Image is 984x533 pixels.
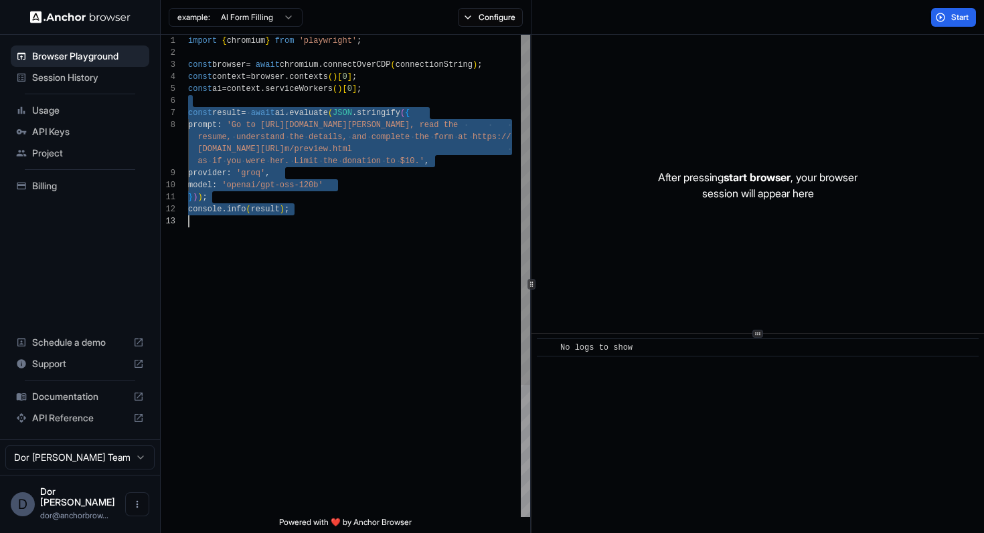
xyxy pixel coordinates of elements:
span: ; [477,60,482,70]
div: 10 [161,179,175,191]
span: Documentation [32,390,128,403]
span: Schedule a demo [32,336,128,349]
span: ) [193,193,197,202]
span: ad the [429,120,458,130]
span: ( [391,60,396,70]
span: ai [275,108,284,118]
span: Billing [32,179,144,193]
span: 'playwright' [299,36,357,45]
span: API Keys [32,125,144,138]
span: [ [337,72,342,82]
div: 13 [161,215,175,227]
img: Anchor Logo [30,11,131,23]
span: } [265,36,270,45]
span: contexts [289,72,328,82]
div: 11 [161,191,175,203]
span: import [188,36,217,45]
span: Dor Dankner [40,486,115,508]
span: chromium [280,60,319,70]
span: console [188,205,222,214]
span: stringify [357,108,400,118]
span: const [188,84,212,94]
span: } [188,193,193,202]
span: ( [400,108,405,118]
span: { [222,36,226,45]
div: Support [11,353,149,375]
span: [DOMAIN_NAME][URL] [197,144,284,154]
span: browser [212,60,246,70]
p: After pressing , your browser session will appear here [658,169,857,201]
span: ; [284,205,289,214]
div: 4 [161,71,175,83]
span: ( [333,84,337,94]
span: : [217,120,222,130]
div: 12 [161,203,175,215]
span: Browser Playground [32,49,144,63]
span: 'Go to [URL][DOMAIN_NAME][PERSON_NAME], re [227,120,429,130]
div: 8 [161,119,175,131]
div: 2 [161,47,175,59]
div: API Keys [11,121,149,142]
span: dor@anchorbrowser.io [40,510,108,520]
div: Usage [11,100,149,121]
div: D [11,492,35,516]
span: 'openai/gpt-oss-120b' [222,181,323,190]
span: ) [337,84,342,94]
span: ) [197,193,202,202]
span: result [251,205,280,214]
span: ai [212,84,222,94]
span: . [318,60,323,70]
span: 0 [347,84,352,94]
span: chromium [227,36,266,45]
span: = [246,60,250,70]
span: browser [251,72,284,82]
span: orm at https:// [438,132,511,142]
div: 5 [161,83,175,95]
div: 1 [161,35,175,47]
div: 3 [161,59,175,71]
span: ; [357,84,361,94]
span: ( [328,108,333,118]
span: const [188,108,212,118]
span: from [275,36,295,45]
span: . [260,84,265,94]
span: ) [333,72,337,82]
div: 7 [161,107,175,119]
span: , [265,169,270,178]
button: Open menu [125,492,149,516]
span: No logs to show [560,343,633,352]
span: prompt [188,120,217,130]
span: provider [188,169,227,178]
span: . [284,108,289,118]
span: as if you were her. Limit the donation to $10.' [197,156,424,166]
span: 'groq' [236,169,265,178]
span: result [212,108,241,118]
div: Schedule a demo [11,332,149,353]
button: Configure [458,8,523,27]
span: Support [32,357,128,370]
span: = [246,72,250,82]
span: ; [203,193,208,202]
div: Project [11,142,149,164]
span: , [424,156,429,166]
span: ] [347,72,352,82]
span: ] [352,84,357,94]
div: API Reference [11,407,149,429]
div: 9 [161,167,175,179]
span: context [227,84,260,94]
span: ; [352,72,357,82]
span: ( [246,205,250,214]
div: Billing [11,175,149,197]
span: ) [280,205,284,214]
span: ​ [544,341,550,354]
span: = [241,108,246,118]
span: API Reference [32,411,128,425]
div: Browser Playground [11,45,149,67]
div: Session History [11,67,149,88]
button: Start [931,8,976,27]
span: context [212,72,246,82]
span: Project [32,146,144,160]
div: Documentation [11,386,149,407]
span: [ [342,84,347,94]
span: . [352,108,357,118]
